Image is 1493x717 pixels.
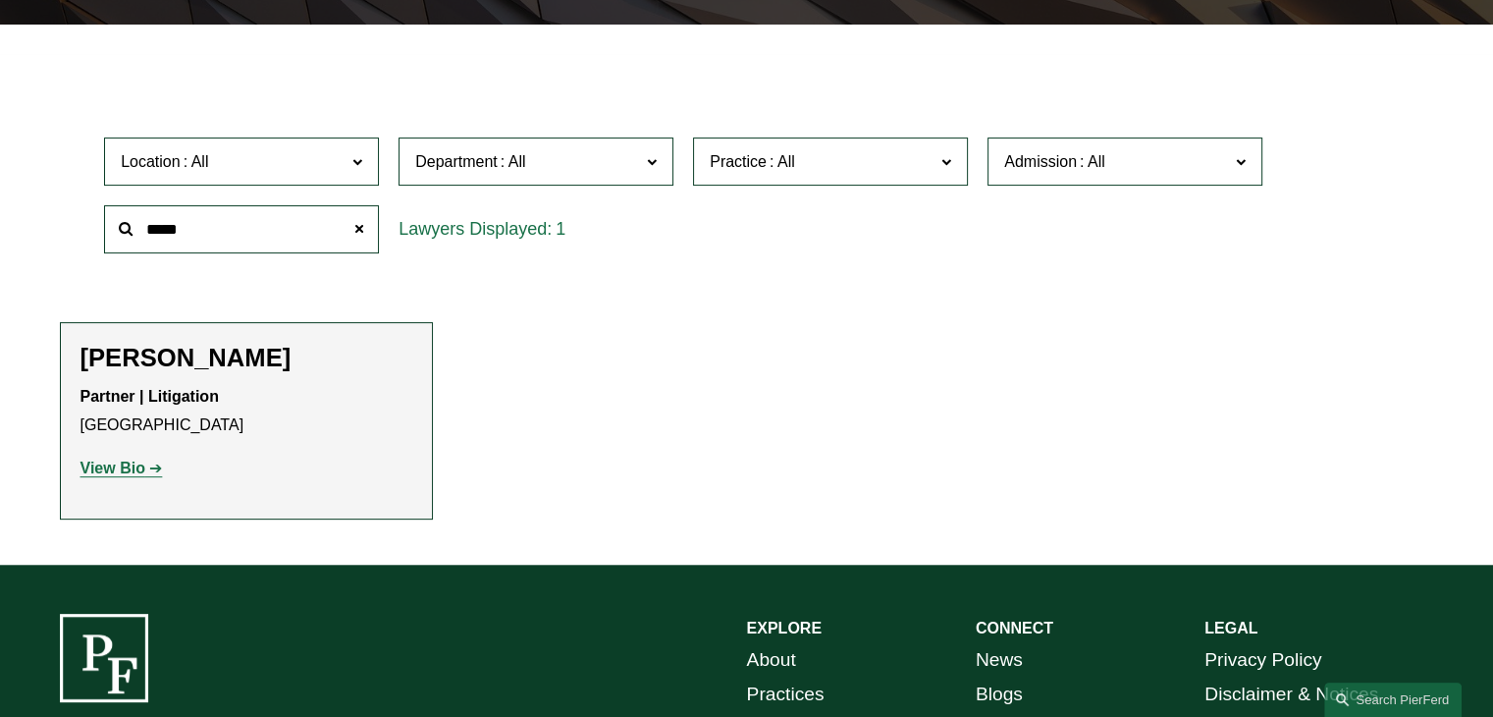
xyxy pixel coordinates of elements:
[710,153,767,170] span: Practice
[80,343,412,373] h2: [PERSON_NAME]
[976,620,1053,636] strong: CONNECT
[976,678,1023,712] a: Blogs
[80,388,219,405] strong: Partner | Litigation
[80,460,145,476] strong: View Bio
[747,678,825,712] a: Practices
[556,219,565,239] span: 1
[1324,683,1462,717] a: Search this site
[976,643,1023,678] a: News
[1204,678,1378,712] a: Disclaimer & Notices
[1204,643,1321,678] a: Privacy Policy
[80,383,412,440] p: [GEOGRAPHIC_DATA]
[1204,620,1257,636] strong: LEGAL
[1004,153,1077,170] span: Admission
[121,153,181,170] span: Location
[747,620,822,636] strong: EXPLORE
[80,460,163,476] a: View Bio
[415,153,498,170] span: Department
[747,643,796,678] a: About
